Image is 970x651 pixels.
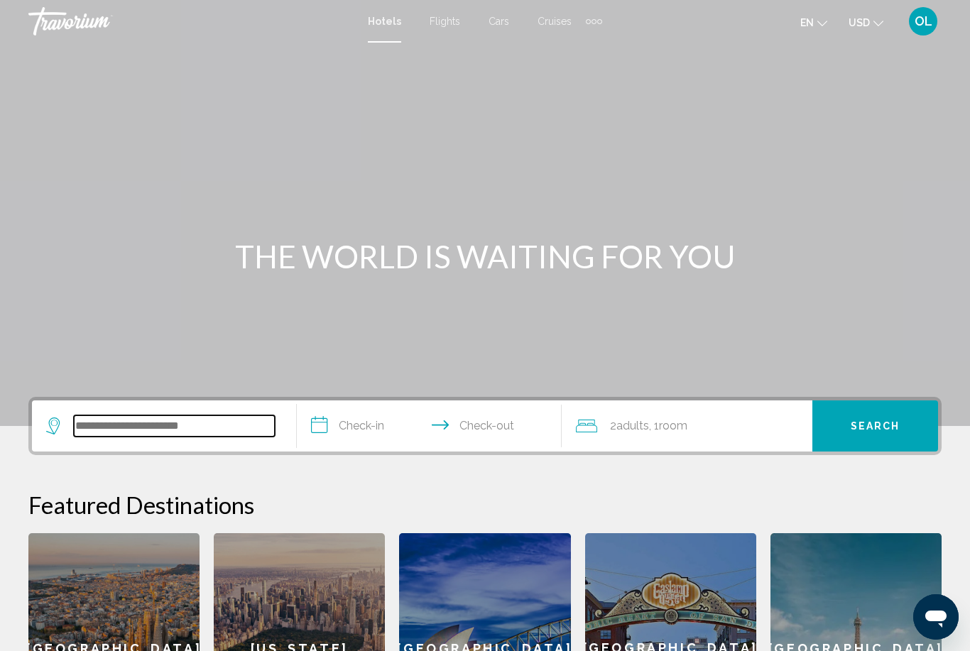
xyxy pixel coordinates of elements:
[219,238,751,275] h1: THE WORLD IS WAITING FOR YOU
[368,16,401,27] a: Hotels
[913,594,959,640] iframe: Button to launch messaging window
[32,400,938,452] div: Search widget
[812,400,938,452] button: Search
[430,16,460,27] a: Flights
[297,400,562,452] button: Check in and out dates
[649,416,687,436] span: , 1
[659,419,687,432] span: Room
[905,6,942,36] button: User Menu
[610,416,649,436] span: 2
[800,17,814,28] span: en
[851,421,900,432] span: Search
[616,419,649,432] span: Adults
[28,7,354,35] a: Travorium
[586,10,602,33] button: Extra navigation items
[538,16,572,27] a: Cruises
[849,12,883,33] button: Change currency
[562,400,812,452] button: Travelers: 2 adults, 0 children
[915,14,932,28] span: OL
[489,16,509,27] a: Cars
[800,12,827,33] button: Change language
[849,17,870,28] span: USD
[28,491,942,519] h2: Featured Destinations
